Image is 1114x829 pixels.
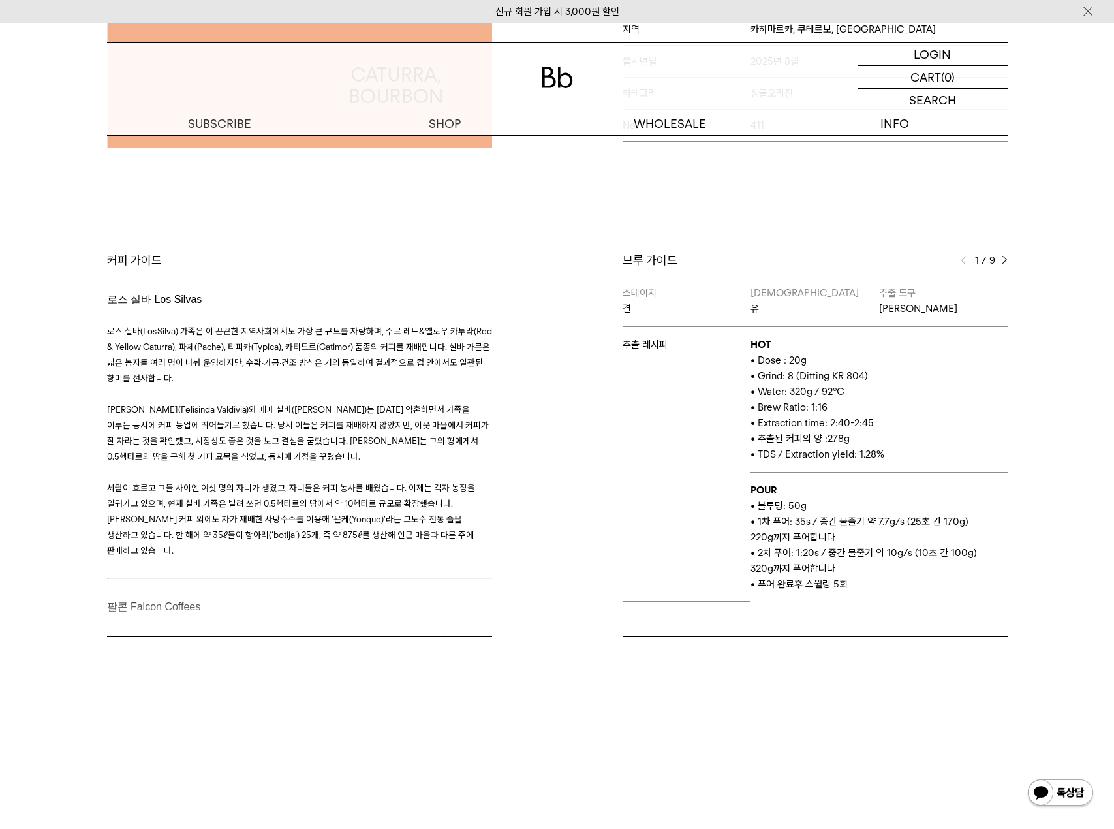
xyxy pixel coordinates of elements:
p: • 블루밍: 50g [750,498,1007,514]
p: • 2차 푸어: 1:20s / 중간 물줄기 약 10g/s (10초 간 100g) 320g까지 푸어합니다 [750,545,1007,576]
span: 추출 도구 [879,287,916,299]
div: 커피 가이드 [107,253,492,268]
p: (0) [941,66,955,88]
span: 9 [989,253,995,268]
p: SEARCH [909,89,956,112]
p: • 푸어 완료후 스월링 5회 [750,576,1007,592]
span: 스테이지 [623,287,657,299]
span: [DEMOGRAPHIC_DATA] [750,287,859,299]
span: • TDS / Extraction yield: 1.28% [750,448,884,460]
p: INFO [782,112,1008,135]
span: • Brew Ratio: 1:16 [750,401,828,413]
span: • Water: 320g / 92°C [750,386,844,398]
p: CART [910,66,941,88]
p: 유 [750,301,879,317]
a: SHOP [332,112,557,135]
span: 로스 실바 Los Silvas [107,294,202,305]
p: • 1차 푸어: 35s / 중간 물줄기 약 7.7g/s (25초 간 170g) 220g까지 푸어합니다 [750,514,1007,545]
b: HOT [750,339,771,351]
div: 브루 가이드 [623,253,1008,268]
img: 카카오톡 채널 1:1 채팅 버튼 [1027,778,1094,809]
span: [PERSON_NAME](Felisinda Valdivia)와 페페 실바([PERSON_NAME])는 [DATE] 약혼하면서 가족을 이루는 동시에 커피 농업에 뛰어들기로 했습... [107,404,489,461]
span: • 추출된 커피의 양 :278g [750,433,850,445]
a: 신규 회원 가입 시 3,000원 할인 [495,6,619,18]
a: CART (0) [858,66,1008,89]
p: 결 [623,301,751,317]
p: [PERSON_NAME] [879,301,1008,317]
a: LOGIN [858,43,1008,66]
span: / [982,253,987,268]
span: • Extraction time: 2:40-2:45 [750,417,874,429]
img: 로고 [542,67,573,88]
p: WHOLESALE [557,112,782,135]
p: 추출 레시피 [623,337,751,352]
span: 로스 실바(Los Silva) 가족은 이 끈끈한 지역사회에서도 가장 큰 규모를 자랑하며, 주로 레드&옐로우 카투라(Red & Yellow Caturra), 파체(Pache),... [107,326,492,383]
a: SUBSCRIBE [107,112,332,135]
span: 세월이 흐르고 그들 사이엔 여섯 명의 자녀가 생겼고, 자녀들은 커피 농사를 배웠습니다. 이제는 각자 농장을 일궈가고 있으며, 현재 실바 가족은 빌려 쓰던 0.5헥타르의 땅에서... [107,482,475,555]
b: POUR [750,484,777,496]
span: • Grind: 8 (Ditting KR 804) [750,370,868,382]
span: • Dose : 20g [750,354,807,366]
span: 1 [973,253,979,268]
p: LOGIN [914,43,951,65]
